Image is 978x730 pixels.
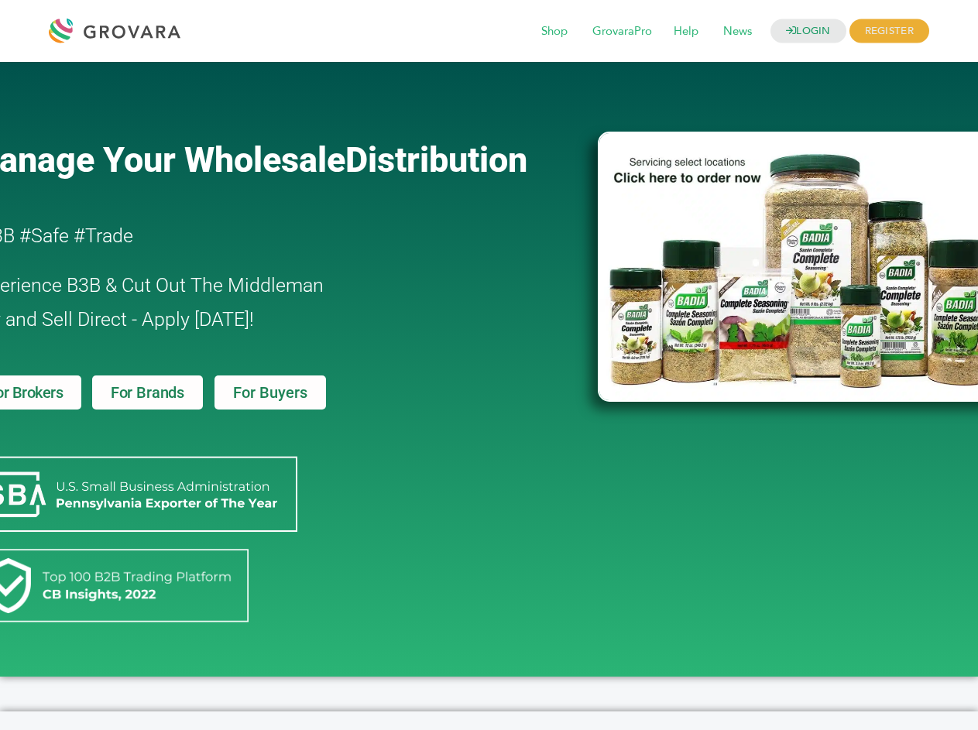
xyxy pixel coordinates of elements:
span: For Buyers [233,385,307,400]
span: Shop [530,17,578,46]
span: For Brands [111,385,184,400]
a: GrovaraPro [582,23,663,40]
span: Help [663,17,709,46]
a: For Brands [92,375,203,410]
a: Help [663,23,709,40]
span: News [712,17,763,46]
span: GrovaraPro [582,17,663,46]
span: Distribution [345,139,527,180]
a: News [712,23,763,40]
span: REGISTER [849,19,929,43]
a: Shop [530,23,578,40]
a: For Buyers [214,375,326,410]
a: LOGIN [770,19,846,43]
